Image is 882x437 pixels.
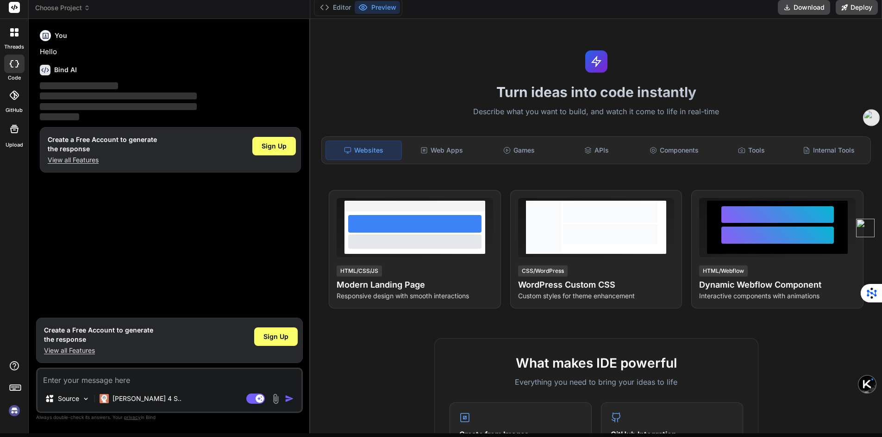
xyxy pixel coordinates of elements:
p: View all Features [48,155,157,165]
div: Components [636,141,712,160]
h1: Turn ideas into code instantly [316,84,876,100]
label: GitHub [6,106,23,114]
div: Web Apps [404,141,479,160]
div: APIs [559,141,634,160]
p: Always double-check its answers. Your in Bind [36,413,303,422]
p: Everything you need to bring your ideas to life [450,376,743,388]
img: signin [6,403,22,419]
span: ‌ [40,103,197,110]
div: HTML/Webflow [699,265,748,277]
span: Sign Up [263,332,288,341]
h2: What makes IDE powerful [450,353,743,373]
div: CSS/WordPress [518,265,568,277]
span: ‌ [40,92,197,99]
h6: Bind AI [54,65,77,74]
h4: WordPress Custom CSS [518,278,675,291]
h4: Dynamic Webflow Component [699,278,856,291]
p: Describe what you want to build, and watch it come to life in real-time [316,106,876,118]
p: View all Features [44,346,153,355]
div: HTML/CSS/JS [337,265,382,277]
div: Games [482,141,557,160]
p: Hello [40,47,301,57]
div: Websites [325,141,402,160]
label: code [8,74,21,82]
span: Sign Up [262,142,287,151]
img: Claude 4 Sonnet [100,394,109,403]
div: Internal Tools [791,141,867,160]
h4: Modern Landing Page [337,278,493,291]
p: Custom styles for theme enhancement [518,291,675,301]
span: ‌ [40,113,79,120]
h1: Create a Free Account to generate the response [48,135,157,154]
img: icon [285,394,294,403]
button: Editor [316,1,355,14]
label: Upload [6,141,23,149]
p: Interactive components with animations [699,291,856,301]
h1: Create a Free Account to generate the response [44,326,153,344]
button: Preview [355,1,400,14]
p: Responsive design with smooth interactions [337,291,493,301]
span: ‌ [40,82,118,89]
span: privacy [124,414,141,420]
span: Choose Project [35,3,90,12]
p: [PERSON_NAME] 4 S.. [113,394,181,403]
div: Tools [713,141,789,160]
label: threads [4,43,24,51]
h6: You [55,31,67,40]
img: attachment [270,394,281,404]
img: Pick Models [82,395,90,403]
p: Source [58,394,79,403]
